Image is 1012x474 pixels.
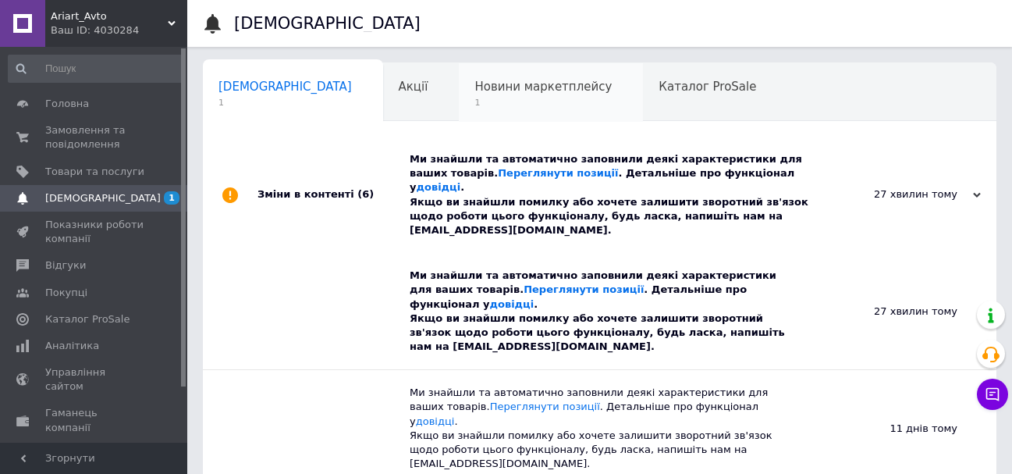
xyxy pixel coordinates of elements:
[410,386,801,471] div: Ми знайшли та автоматично заповнили деякі характеристики для ваших товарів. . Детальніше про функ...
[474,80,612,94] span: Новини маркетплейсу
[498,167,618,179] a: Переглянути позиції
[45,286,87,300] span: Покупці
[399,80,428,94] span: Акції
[45,191,161,205] span: [DEMOGRAPHIC_DATA]
[659,80,756,94] span: Каталог ProSale
[489,298,534,310] a: довідці
[218,97,352,109] span: 1
[51,9,168,23] span: Ariart_Avto
[234,14,421,33] h1: [DEMOGRAPHIC_DATA]
[51,23,187,37] div: Ваш ID: 4030284
[164,191,179,205] span: 1
[490,401,600,412] a: Переглянути позиції
[45,312,130,326] span: Каталог ProSale
[45,406,144,434] span: Гаманець компанії
[45,258,86,273] span: Відгуки
[45,339,99,353] span: Аналітика
[45,218,144,246] span: Показники роботи компанії
[45,365,144,394] span: Управління сайтом
[410,152,825,237] div: Ми знайшли та автоматично заповнили деякі характеристики для ваших товарів. . Детальніше про функ...
[45,165,144,179] span: Товари та послуги
[218,80,352,94] span: [DEMOGRAPHIC_DATA]
[45,97,89,111] span: Головна
[524,283,644,295] a: Переглянути позиції
[825,187,981,201] div: 27 хвилин тому
[410,269,801,354] div: Ми знайшли та автоматично заповнили деякі характеристики для ваших товарів. . Детальніше про функ...
[977,379,1008,410] button: Чат з покупцем
[257,137,410,253] div: Зміни в контенті
[357,188,374,200] span: (6)
[474,97,612,109] span: 1
[45,123,144,151] span: Замовлення та повідомлення
[8,55,184,83] input: Пошук
[801,253,996,369] div: 27 хвилин тому
[416,415,455,427] a: довідці
[416,181,460,193] a: довідці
